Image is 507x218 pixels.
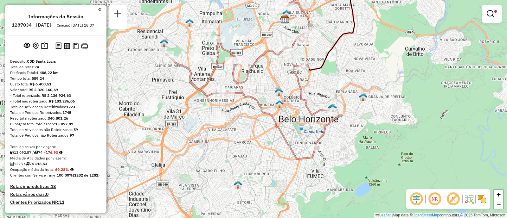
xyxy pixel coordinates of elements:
[46,150,58,155] strong: 176,93
[73,173,99,178] strong: (1282 de 1282)
[10,70,101,76] div: Distância Total:
[54,41,63,51] button: Logs desbloquear sessão
[10,98,101,104] div: - Total não roteirizado:
[10,167,54,172] span: Ocupação média da frota:
[55,167,69,172] strong: 69,28%
[328,104,336,112] img: Warecloud Saudade
[185,19,194,27] img: Warecloud Parque Pedro ll
[427,191,442,207] span: Ocultar NR
[74,127,78,132] strong: 59
[275,100,284,108] img: 209 UDC Full Bonfim
[40,41,49,51] button: Painel de Sugestão
[27,59,56,64] strong: CDD Santa Luzia
[10,115,101,121] div: Peso total roteirizado:
[63,41,71,50] button: Visualizar relatório de Roteirização
[10,64,101,70] div: Total de rotas:
[25,162,29,166] i: Total de rotas
[329,104,337,112] img: 210 UDC WCL Saudade
[10,81,101,87] div: Custo total:
[10,173,57,178] span: Clientes com Service Time:
[70,133,74,138] strong: 97
[234,181,242,189] img: 212 UDC WCL Estoril
[80,41,89,51] button: Imprimir Rotas
[12,22,51,28] h6: 1287034 - [DATE]
[22,41,31,51] button: Exibir sessão original
[71,41,80,51] button: Visualizar Romaneio
[51,184,56,189] strong: 18
[409,191,424,207] span: Ocultar deslocamento
[10,162,14,166] i: Total de Atividades
[29,87,58,92] strong: R$ 2.320.160,69
[49,99,75,103] strong: R$ 183.236,06
[10,76,101,81] div: Tempo total:
[30,82,51,86] strong: R$ 6.400,51
[494,190,503,199] a: Zoom in
[375,213,391,217] a: Leaflet
[42,93,71,98] strong: R$ 2.136.924,63
[98,6,101,13] a: Clique aqui para minimizar o painel
[46,191,48,197] strong: 0
[280,16,289,24] img: CDD Belo Horizonte
[36,70,59,75] strong: 4.486,22 km
[59,199,64,205] strong: 11
[10,133,101,138] div: Total de Pedidos não Roteirizados:
[282,10,291,18] img: Simulação- STA
[28,14,83,20] h4: Informações da Sessão
[10,59,101,64] div: Depósito:
[413,213,440,217] a: OpenStreetMap
[446,191,461,207] span: Exibir rótulo
[10,127,101,133] div: Total de Atividades não Roteirizadas:
[31,41,40,51] button: Centralizar mapa no depósito ou ponto de apoio
[464,194,474,204] img: Fluxo de ruas
[10,155,101,161] div: Média de Atividades por viagem:
[112,8,124,22] a: Nova sessão e pesquisa
[55,121,73,126] strong: 13.092,87
[48,116,68,121] strong: 340.801,26
[392,213,393,217] span: |
[280,15,288,23] img: Teste
[62,110,71,115] strong: 1745
[59,151,62,154] i: Meta Caixas/viagem: 196,56 Diferença: -19,63
[494,10,497,13] span: Filtro Ativo
[70,168,74,171] em: Média calculada utilizando a maior ocupação (%Peso ou %Cubagem) de cada rota da sessão. Rotas cro...
[275,88,283,96] img: Transit Point - 1
[10,192,101,197] h4: Rotas vários dias:
[494,199,503,209] a: Zoom out
[10,144,101,150] div: Total de caixas por viagem:
[374,213,507,218] div: Map data © contributors,© 2025 TomTom, Microsoft
[57,173,73,178] strong: 100,00%
[34,151,38,154] i: Total de rotas
[10,200,101,205] h4: Clientes Priorizados NR:
[32,76,44,81] strong: 589:24
[497,200,501,208] span: −
[10,87,101,93] div: Valor total:
[66,104,75,109] strong: 1223
[10,150,101,155] div: 13.092,87 / 74 =
[359,93,367,101] img: Cross Dock
[10,151,14,154] i: Cubagem total roteirizado
[35,65,39,69] strong: 74
[10,93,101,98] div: - Total roteirizado:
[54,22,97,28] div: Criação: [DATE] 18:37
[160,39,168,47] img: 208 UDC Full Gloria
[477,194,487,204] img: Exibir/Ocultar setores
[10,161,101,167] div: 1223 / 74 =
[10,104,101,110] div: Total de Atividades Roteirizadas:
[10,121,101,127] div: Cubagem total roteirizado:
[10,110,101,115] div: Total de Pedidos Roteirizados:
[37,161,47,166] strong: 16,53
[497,190,501,198] span: +
[484,8,499,20] a: Exibir filtros
[10,184,101,189] h4: Rotas improdutivas:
